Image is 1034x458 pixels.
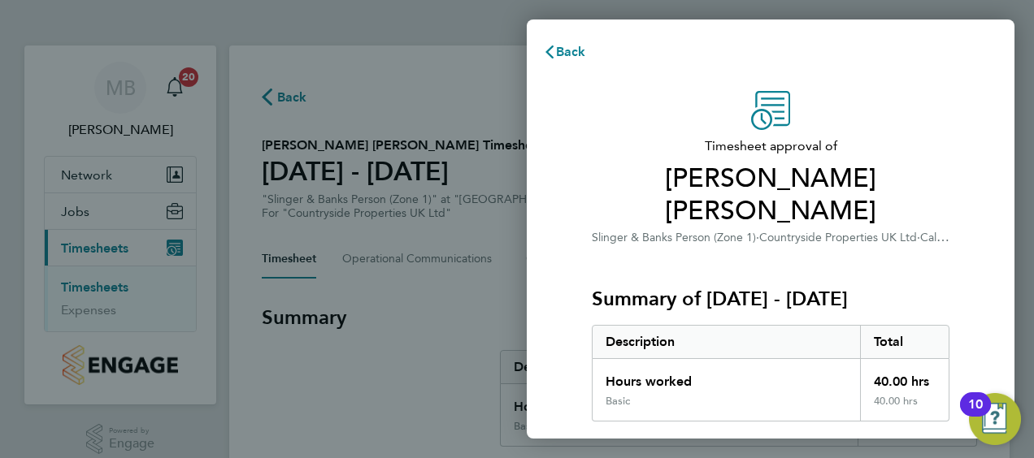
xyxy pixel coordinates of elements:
button: Open Resource Center, 10 new notifications [969,393,1021,445]
span: [PERSON_NAME] [PERSON_NAME] [592,162,949,227]
div: 10 [968,404,983,426]
span: · [917,231,920,244]
div: 40.00 hrs [860,395,949,421]
div: Summary of 22 - 28 Sep 2025 [592,325,949,421]
div: Hours worked [593,359,860,395]
div: Description [593,326,860,358]
button: Back [527,36,602,68]
h3: Summary of [DATE] - [DATE] [592,286,949,312]
div: 40.00 hrs [860,359,949,395]
span: Back [556,44,586,59]
div: Total [860,326,949,358]
span: Countryside Properties UK Ltd [759,231,917,244]
div: Basic [606,395,630,408]
span: · [756,231,759,244]
span: Timesheet approval of [592,136,949,156]
span: Slinger & Banks Person (Zone 1) [592,231,756,244]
